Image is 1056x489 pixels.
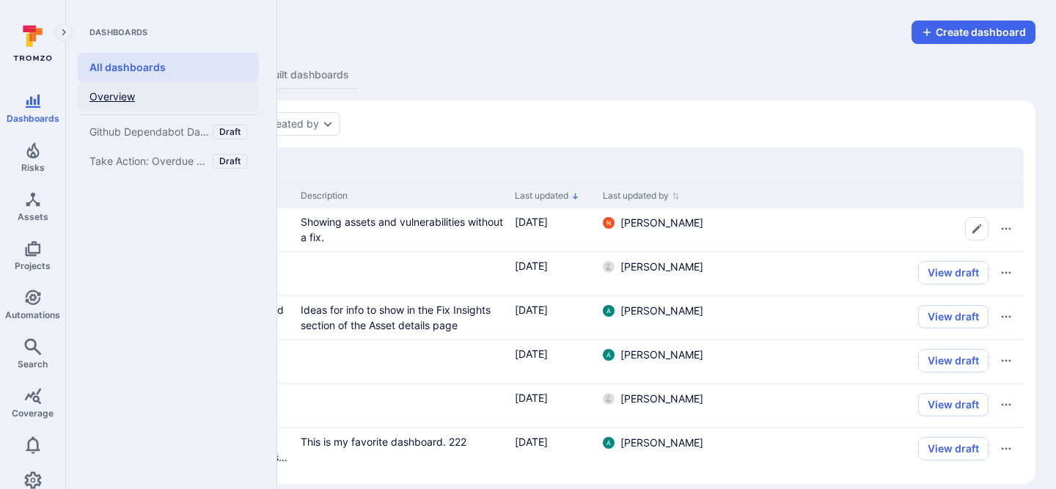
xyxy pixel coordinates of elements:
div: Cell for Description [295,340,509,383]
img: ACg8ocJiZrMuo5LAok5xNfsmguacofL_8FY3O0gKVYidloQwf3hTJA=s96-c [603,261,615,273]
a: Pre-built dashboards [238,62,358,89]
img: ACg8ocLSa5mPYBaXNx3eFu_EmspyJX0laNWN7cXOFirfQ7srZveEpg=s96-c [603,437,615,449]
img: ACg8ocLSa5mPYBaXNx3eFu_EmspyJX0laNWN7cXOFirfQ7srZveEpg=s96-c [603,349,615,361]
span: Dashboards [7,113,59,124]
a: Overview [78,82,259,111]
button: Sort by Last updated by [603,190,680,202]
div: Cell for [722,428,1024,472]
img: ACg8ocLf8WwTkw2ChAWZ9MeIoQIBWbvPCpGOHrKBBoi9dXc2H9qKww=s96-c [603,393,615,405]
a: [PERSON_NAME] [603,391,703,406]
div: Neeren Patki [603,217,615,229]
button: Row actions menu [994,393,1018,416]
span: Automations [5,309,60,320]
a: [PERSON_NAME] [603,260,703,274]
span: [DATE] [515,216,548,228]
span: [DATE] [515,304,548,316]
button: View draft [918,305,989,328]
span: [PERSON_NAME] [620,260,703,274]
div: dashboards tabs [87,62,1035,89]
button: Expand dropdown [322,118,334,130]
button: View draft [918,393,989,416]
span: [DATE] [515,435,548,448]
div: Cell for [722,340,1024,383]
button: Row actions menu [994,349,1018,372]
div: Cell for Last updated by [597,296,722,339]
div: Cell for [722,252,1024,295]
div: Deepak Srivastava [603,393,615,405]
div: Cell for Description [295,384,509,427]
span: Assets [18,211,48,222]
div: Cell for Last updated [509,428,597,472]
div: Cell for Last updated by [597,208,722,251]
span: Search [18,359,48,369]
div: Cell for [722,208,1024,251]
button: View draft [918,349,989,372]
button: Row actions menu [994,217,1018,240]
button: Create dashboard menu [912,21,1035,44]
span: Projects [15,260,51,271]
span: Coverage [12,408,54,419]
span: Github Dependabot Dashboard [89,125,210,139]
div: Cell for Last updated by [597,252,722,295]
a: [PERSON_NAME] [603,216,703,230]
span: [PERSON_NAME] [620,304,703,318]
span: [PERSON_NAME] [620,216,703,230]
span: Dashboards [78,26,259,38]
button: Row actions menu [994,305,1018,328]
div: Denis Krasulin [603,261,615,273]
div: Cell for Last updated by [597,428,722,472]
img: ACg8ocIprwjrgDQnDsNSk9Ghn5p5-B8DpAKWoJ5Gi9syOE4K59tr4Q=s96-c [603,217,615,229]
p: Sorted by: Alphabetically (Z-A) [571,188,579,204]
div: Cell for [722,296,1024,339]
div: Cell for Last updated by [597,340,722,383]
a: [PERSON_NAME] [603,304,703,318]
div: Draft [213,154,247,169]
div: Draft [213,125,247,139]
div: Ideas for info to show in the Fix Insights section of the Asset details page [301,302,503,333]
span: Risks [21,162,45,173]
button: Edit dashboard [965,217,989,240]
button: Created by [265,118,319,130]
span: [DATE] [515,348,548,360]
span: [DATE] [515,260,548,272]
div: Cell for Description [295,252,509,295]
a: [PERSON_NAME] [603,348,703,362]
div: Showing assets and vulnerabilities without a fix. [301,214,503,245]
button: View draft [918,261,989,284]
span: [PERSON_NAME] [620,348,703,362]
div: Description [301,189,503,202]
div: Cell for Last updated [509,384,597,427]
span: Take Action: Overdue and highest impact [89,155,210,168]
img: ACg8ocLSa5mPYBaXNx3eFu_EmspyJX0laNWN7cXOFirfQ7srZveEpg=s96-c [603,305,615,317]
button: Row actions menu [994,261,1018,284]
div: Cell for Last updated [509,296,597,339]
div: Cell for Description [295,296,509,339]
span: [DATE] [515,391,548,404]
a: All dashboards [78,53,259,82]
div: Arjan Dehar [603,305,615,317]
button: Sort by Last updated [515,190,579,202]
a: Github Dependabot Dashboard [78,117,259,147]
div: Cell for Last updated [509,252,597,295]
div: Cell for Last updated [509,340,597,383]
button: Row actions menu [994,437,1018,460]
button: Expand navigation menu [55,23,73,41]
div: Arjan Dehar [603,349,615,361]
div: Cell for Last updated [509,208,597,251]
div: Cell for Description [295,208,509,251]
div: This is my favorite dashboard. 222 [301,434,503,449]
div: Arjan Dehar [603,437,615,449]
button: View draft [918,437,989,460]
span: [PERSON_NAME] [620,435,703,450]
div: Cell for [722,384,1024,427]
a: [PERSON_NAME] [603,435,703,450]
div: Cell for Last updated by [597,384,722,427]
a: Take Action: Overdue and highest impact [78,147,259,176]
span: [PERSON_NAME] [620,391,703,406]
div: Cell for Description [295,428,509,472]
i: Expand navigation menu [59,26,69,39]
